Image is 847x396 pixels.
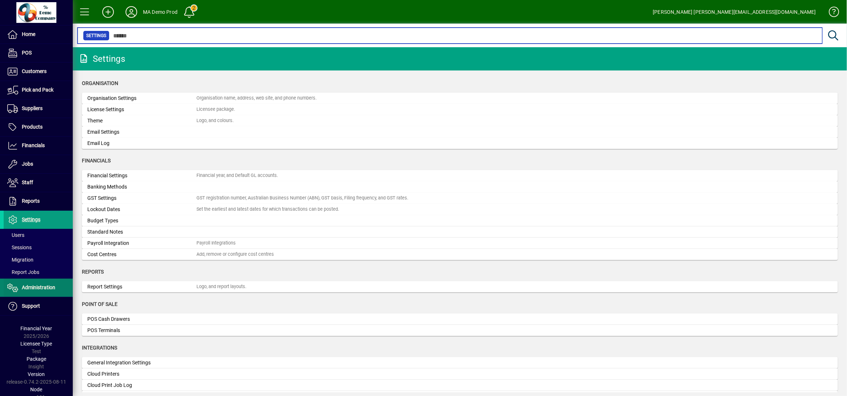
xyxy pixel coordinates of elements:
div: Lockout Dates [87,206,196,213]
a: Suppliers [4,100,73,118]
span: Financials [22,142,45,148]
div: [PERSON_NAME] [PERSON_NAME][EMAIL_ADDRESS][DOMAIN_NAME] [653,6,816,18]
span: Customers [22,68,47,74]
span: Node [31,387,43,392]
a: Financial SettingsFinancial year, and Default GL accounts. [82,170,838,181]
span: Support [22,303,40,309]
div: Report Settings [87,283,196,291]
div: Cloud Print Job Log [87,381,196,389]
span: Suppliers [22,105,43,111]
span: Financial Year [21,326,52,331]
a: Customers [4,62,73,81]
span: Version [28,371,45,377]
span: Licensee Type [21,341,52,347]
a: Staff [4,174,73,192]
a: Reports [4,192,73,210]
div: Cloud Printers [87,370,196,378]
a: Jobs [4,155,73,173]
span: POS [22,50,32,56]
a: POS Cash Drawers [82,314,838,325]
a: Support [4,297,73,315]
a: Cost CentresAdd, remove or configure cost centres [82,249,838,260]
span: Products [22,124,43,130]
a: Sessions [4,241,73,254]
button: Profile [120,5,143,19]
div: Settings [78,53,125,65]
a: Banking Methods [82,181,838,193]
a: Email Settings [82,126,838,138]
a: Administration [4,279,73,297]
div: Theme [87,117,196,125]
a: General Integration Settings [82,357,838,368]
a: Cloud Printers [82,368,838,380]
span: Integrations [82,345,117,351]
div: Organisation name, address, web site, and phone numbers. [196,95,317,102]
a: Pick and Pack [4,81,73,99]
a: Budget Types [82,215,838,226]
div: Add, remove or configure cost centres [196,251,274,258]
div: GST registration number, Australian Business Number (ABN), GST basis, Filing frequency, and GST r... [196,195,408,202]
span: Settings [22,217,40,222]
div: Cost Centres [87,251,196,258]
div: Logo, and report layouts. [196,283,246,290]
span: Administration [22,284,55,290]
a: Knowledge Base [823,1,838,25]
a: Users [4,229,73,241]
span: Pick and Pack [22,87,53,93]
a: POS Terminals [82,325,838,336]
div: Standard Notes [87,228,196,236]
span: Point of Sale [82,301,118,307]
a: Migration [4,254,73,266]
a: GST SettingsGST registration number, Australian Business Number (ABN), GST basis, Filing frequenc... [82,193,838,204]
div: Financial Settings [87,172,196,179]
div: Budget Types [87,217,196,225]
div: Licensee package. [196,106,235,113]
div: Payroll Integrations [196,240,236,247]
div: License Settings [87,106,196,113]
div: POS Terminals [87,327,196,334]
a: Email Log [82,138,838,149]
a: ThemeLogo, and colours. [82,115,838,126]
a: Financials [4,137,73,155]
span: Organisation [82,80,118,86]
div: Banking Methods [87,183,196,191]
div: Organisation Settings [87,94,196,102]
a: Lockout DatesSet the earliest and latest dates for which transactions can be posted. [82,204,838,215]
div: Logo, and colours. [196,117,234,124]
button: Add [96,5,120,19]
span: Reports [22,198,40,204]
a: Standard Notes [82,226,838,238]
div: Email Log [87,140,196,147]
span: Settings [86,32,106,39]
a: Report Jobs [4,266,73,278]
a: Report SettingsLogo, and report layouts. [82,281,838,292]
span: Home [22,31,35,37]
div: POS Cash Drawers [87,315,196,323]
a: Cloud Print Job Log [82,380,838,391]
a: Payroll IntegrationPayroll Integrations [82,238,838,249]
div: Payroll Integration [87,239,196,247]
a: Organisation SettingsOrganisation name, address, web site, and phone numbers. [82,93,838,104]
a: POS [4,44,73,62]
a: License SettingsLicensee package. [82,104,838,115]
span: Users [7,232,24,238]
div: Set the earliest and latest dates for which transactions can be posted. [196,206,339,213]
div: MA Demo Prod [143,6,178,18]
span: Migration [7,257,33,263]
div: GST Settings [87,194,196,202]
span: Financials [82,158,111,163]
span: Jobs [22,161,33,167]
span: Sessions [7,245,32,250]
div: Financial year, and Default GL accounts. [196,172,278,179]
div: General Integration Settings [87,359,196,367]
span: Report Jobs [7,269,39,275]
div: Email Settings [87,128,196,136]
a: Products [4,118,73,136]
span: Staff [22,179,33,185]
span: Package [27,356,46,362]
span: Reports [82,269,104,275]
a: Home [4,25,73,44]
